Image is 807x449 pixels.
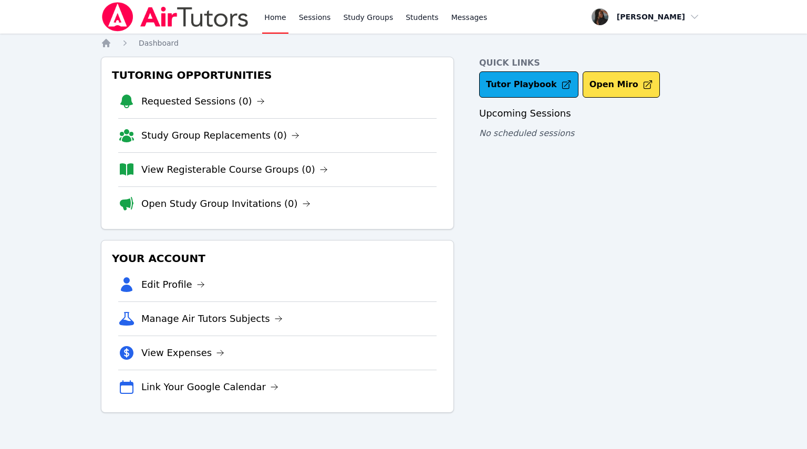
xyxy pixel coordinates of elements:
[141,277,205,292] a: Edit Profile
[110,249,445,268] h3: Your Account
[141,380,278,394] a: Link Your Google Calendar
[139,38,179,48] a: Dashboard
[141,311,283,326] a: Manage Air Tutors Subjects
[451,12,488,23] span: Messages
[110,66,445,85] h3: Tutoring Opportunities
[141,346,224,360] a: View Expenses
[139,39,179,47] span: Dashboard
[101,2,250,32] img: Air Tutors
[141,128,299,143] a: Study Group Replacements (0)
[141,162,328,177] a: View Registerable Course Groups (0)
[583,71,660,98] button: Open Miro
[141,196,311,211] a: Open Study Group Invitations (0)
[479,71,578,98] a: Tutor Playbook
[101,38,706,48] nav: Breadcrumb
[479,128,574,138] span: No scheduled sessions
[141,94,265,109] a: Requested Sessions (0)
[479,57,706,69] h4: Quick Links
[479,106,706,121] h3: Upcoming Sessions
